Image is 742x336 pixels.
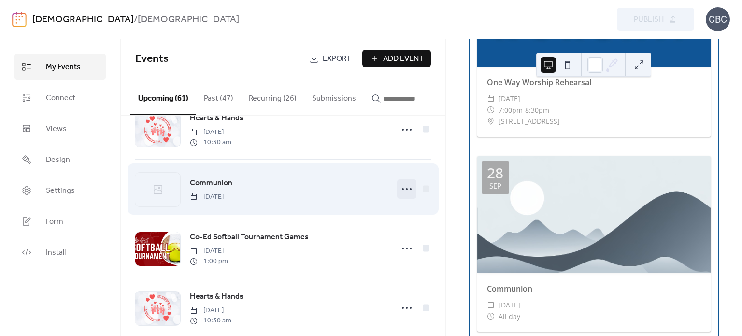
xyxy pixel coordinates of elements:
a: Views [14,116,106,142]
a: Co-Ed Softball Tournament Games [190,231,309,244]
span: Hearts & Hands [190,113,243,124]
div: 28 [487,166,503,180]
span: Views [46,123,67,135]
button: Add Event [362,50,431,67]
span: [DATE] [190,127,231,137]
span: [DATE] [190,192,224,202]
div: ​ [487,116,495,127]
img: logo [12,12,27,27]
span: Install [46,247,66,259]
a: [DEMOGRAPHIC_DATA] [32,11,134,29]
div: ​ [487,104,495,116]
a: My Events [14,54,106,80]
a: Install [14,239,106,265]
div: CBC [706,7,730,31]
span: Connect [46,92,75,104]
div: ​ [487,311,495,322]
span: 8:30pm [525,104,549,116]
span: [DATE] [499,93,520,104]
a: Design [14,146,106,173]
span: Add Event [383,53,424,65]
a: Settings [14,177,106,204]
button: Recurring (26) [241,78,304,114]
a: Form [14,208,106,234]
a: Export [302,50,358,67]
span: [DATE] [190,246,228,256]
a: Hearts & Hands [190,291,243,303]
span: 10:30 am [190,316,231,326]
b: / [134,11,138,29]
div: ​ [487,299,495,311]
button: Submissions [304,78,364,114]
a: Hearts & Hands [190,112,243,125]
div: One Way Worship Rehearsal [477,76,711,88]
span: 7:00pm [499,104,523,116]
span: [DATE] [499,299,520,311]
span: [DATE] [190,306,231,316]
span: Events [135,48,169,70]
a: Communion [190,177,232,190]
span: 1:00 pm [190,256,228,266]
div: ​ [487,93,495,104]
span: Export [323,53,351,65]
span: 10:30 am [190,137,231,147]
a: [STREET_ADDRESS] [499,116,560,127]
span: Form [46,216,63,228]
span: - [523,104,525,116]
span: All day [499,311,520,322]
span: Hearts & Hands [190,291,243,303]
span: My Events [46,61,81,73]
b: [DEMOGRAPHIC_DATA] [138,11,239,29]
a: Connect [14,85,106,111]
span: Settings [46,185,75,197]
button: Upcoming (61) [130,78,196,115]
button: Past (47) [196,78,241,114]
div: Communion [477,283,711,294]
div: Sep [489,182,501,190]
span: Design [46,154,70,166]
